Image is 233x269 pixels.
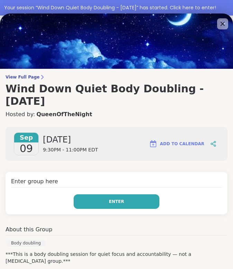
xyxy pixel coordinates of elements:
[149,140,157,148] img: ShareWell Logomark
[109,198,124,205] span: Enter
[6,83,227,108] h3: Wind Down Quiet Body Doubling - [DATE]
[4,4,229,11] div: Your session “ Wind Down Quiet Body Doubling - [DATE] ” has started. Click here to enter!
[43,134,98,145] span: [DATE]
[6,225,52,234] h4: About this Group
[20,142,33,155] span: 09
[6,74,227,80] span: View Full Page
[6,240,46,247] div: Body doubling
[160,141,204,147] span: Add to Calendar
[6,74,227,108] a: View Full PageWind Down Quiet Body Doubling - [DATE]
[36,110,92,119] a: QueenOfTheNight
[6,110,227,119] h4: Hosted by:
[11,177,222,187] h4: Enter group here
[43,147,98,154] span: 9:30PM - 11:00PM EDT
[146,136,207,152] button: Add to Calendar
[14,133,38,142] span: Sep
[74,194,159,209] button: Enter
